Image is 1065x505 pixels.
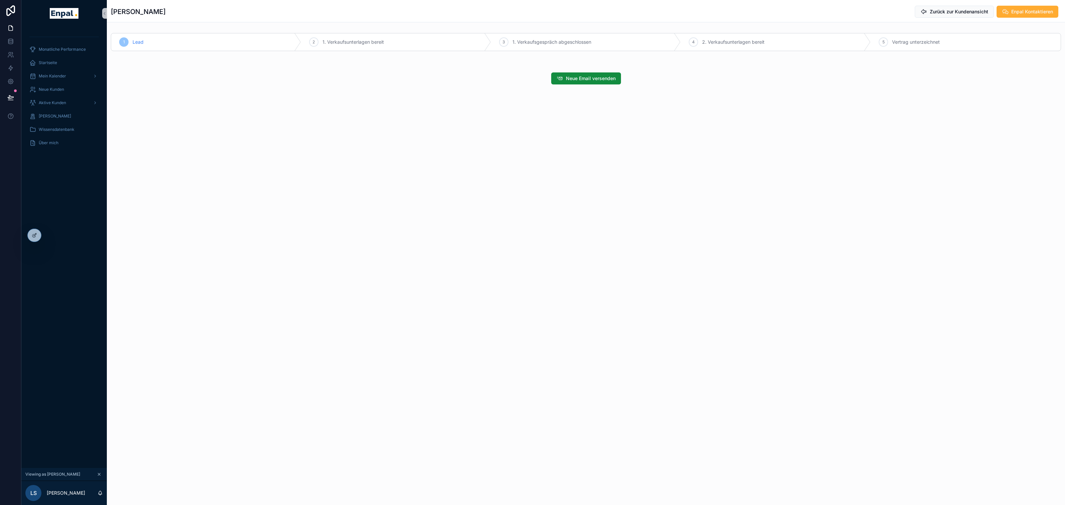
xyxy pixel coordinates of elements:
[551,72,621,84] button: Neue Email versenden
[930,8,988,15] span: Zurück zur Kundenansicht
[566,75,616,82] span: Neue Email versenden
[25,43,103,55] a: Monatliche Performance
[25,110,103,122] a: [PERSON_NAME]
[882,39,885,45] span: 5
[512,39,591,45] span: 1. Verkaufsgespräch abgeschlossen
[25,57,103,69] a: Startseite
[25,137,103,149] a: Über mich
[39,113,71,119] span: [PERSON_NAME]
[25,97,103,109] a: Aktive Kunden
[39,127,74,132] span: Wissensdatenbank
[25,472,80,477] span: Viewing as [PERSON_NAME]
[915,6,994,18] button: Zurück zur Kundenansicht
[39,47,86,52] span: Monatliche Performance
[50,8,78,19] img: App logo
[323,39,384,45] span: 1. Verkaufsunterlagen bereit
[997,6,1058,18] button: Enpal Kontaktieren
[25,83,103,95] a: Neue Kunden
[111,7,166,16] h1: [PERSON_NAME]
[47,490,85,496] p: [PERSON_NAME]
[39,73,66,79] span: Mein Kalender
[1011,8,1053,15] span: Enpal Kontaktieren
[123,39,125,45] span: 1
[892,39,940,45] span: Vertrag unterzeichnet
[312,39,315,45] span: 2
[133,39,144,45] span: Lead
[39,87,64,92] span: Neue Kunden
[25,70,103,82] a: Mein Kalender
[25,123,103,136] a: Wissensdatenbank
[39,140,58,146] span: Über mich
[21,27,107,158] div: scrollable content
[39,60,57,65] span: Startseite
[702,39,765,45] span: 2. Verkaufsunterlagen bereit
[502,39,505,45] span: 3
[692,39,695,45] span: 4
[30,489,37,497] span: LS
[39,100,66,105] span: Aktive Kunden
